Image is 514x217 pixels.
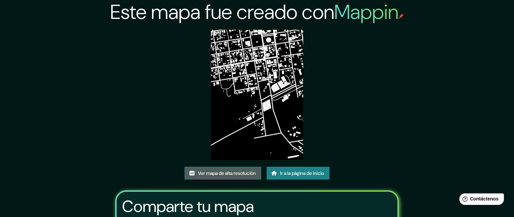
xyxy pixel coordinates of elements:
font: Ver mapa de alta resolución [198,170,256,176]
font: Ir a la página de inicio [280,170,324,176]
iframe: Lanzador de widgets de ayuda [454,191,507,210]
img: created-map [211,30,303,160]
a: Ver mapa de alta resolución [185,167,261,180]
img: pin de mapeo [398,13,404,19]
a: Ir a la página de inicio [267,167,329,180]
font: Comparte tu mapa [122,196,254,217]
